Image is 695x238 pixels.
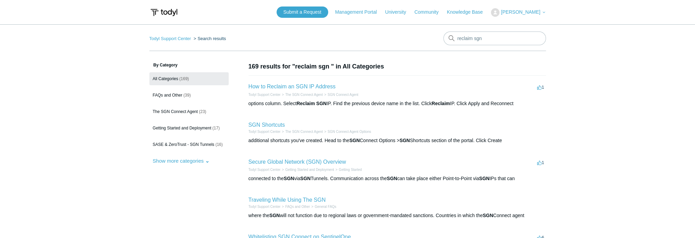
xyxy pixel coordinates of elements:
[153,76,178,81] span: All Categories
[385,9,413,16] a: University
[249,167,281,172] li: Todyl Support Center
[212,126,219,130] span: (17)
[149,36,191,41] a: Todyl Support Center
[249,130,281,134] a: Todyl Support Center
[199,109,206,114] span: (23)
[280,167,334,172] li: Getting Started and Deployment
[285,130,323,134] a: The SGN Connect Agent
[285,168,334,172] a: Getting Started and Deployment
[328,93,358,97] a: SGN Connect Agent
[280,129,323,134] li: The SGN Connect Agent
[300,176,310,181] em: SGN
[149,36,192,41] li: Todyl Support Center
[537,160,544,165] span: 1
[280,92,323,97] li: The SGN Connect Agent
[249,197,326,203] a: Traveling While Using The SGN
[249,129,281,134] li: Todyl Support Center
[149,138,229,151] a: SASE & ZeroTrust - SGN Tunnels (16)
[269,213,280,218] em: SGN
[249,168,281,172] a: Todyl Support Center
[249,100,546,107] div: options column. Select IP. Find the previous device name in the list. Click IP. Click Apply and R...
[249,92,281,97] li: Todyl Support Center
[153,126,211,130] span: Getting Started and Deployment
[249,84,336,89] a: How to Reclaim an SGN IP Address
[280,204,310,209] li: FAQs and Other
[414,9,445,16] a: Community
[310,204,336,209] li: General FAQs
[249,62,546,71] h1: 169 results for "reclaim sgn " in All Categories
[153,109,198,114] span: The SGN Connect Agent
[323,129,371,134] li: SGN Connect Agent Options
[249,204,281,209] li: Todyl Support Center
[149,6,178,19] img: Todyl Support Center Help Center home page
[483,213,493,218] em: SGN
[249,93,281,97] a: Todyl Support Center
[447,9,490,16] a: Knowledge Base
[249,122,285,128] a: SGN Shortcuts
[149,122,229,135] a: Getting Started and Deployment (17)
[149,62,229,68] h3: By Category
[339,168,362,172] a: Getting Started
[285,93,323,97] a: The SGN Connect Agent
[491,8,546,17] button: [PERSON_NAME]
[149,154,213,167] button: Show more categories
[153,93,183,98] span: FAQs and Other
[501,9,540,15] span: [PERSON_NAME]
[323,92,358,97] li: SGN Connect Agent
[431,101,450,106] em: Reclaim
[296,101,326,106] em: Reclaim SGN
[179,76,189,81] span: (169)
[479,176,489,181] em: SGN
[149,89,229,102] a: FAQs and Other (39)
[443,32,546,45] input: Search
[153,142,214,147] span: SASE & ZeroTrust - SGN Tunnels
[192,36,226,41] li: Search results
[184,93,191,98] span: (39)
[334,167,362,172] li: Getting Started
[285,205,310,209] a: FAQs and Other
[335,9,384,16] a: Management Portal
[149,72,229,85] a: All Categories (169)
[537,85,544,90] span: 1
[249,212,546,219] div: where the will not function due to regional laws or government-mandated sanctions. Countries in w...
[215,142,223,147] span: (16)
[400,138,410,143] em: SGN
[349,138,360,143] em: SGN
[284,176,294,181] em: SGN
[149,105,229,118] a: The SGN Connect Agent (23)
[249,175,546,182] div: connected to the via Tunnels. Communication across the can take place either Point-to-Point via I...
[249,205,281,209] a: Todyl Support Center
[249,137,546,144] div: additional shortcuts you've created. Head to the Connect Options > Shortcuts section of the porta...
[387,176,397,181] em: SGN
[249,159,346,165] a: Secure Global Network (SGN) Overview
[315,205,336,209] a: General FAQs
[328,130,371,134] a: SGN Connect Agent Options
[277,7,328,18] a: Submit a Request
